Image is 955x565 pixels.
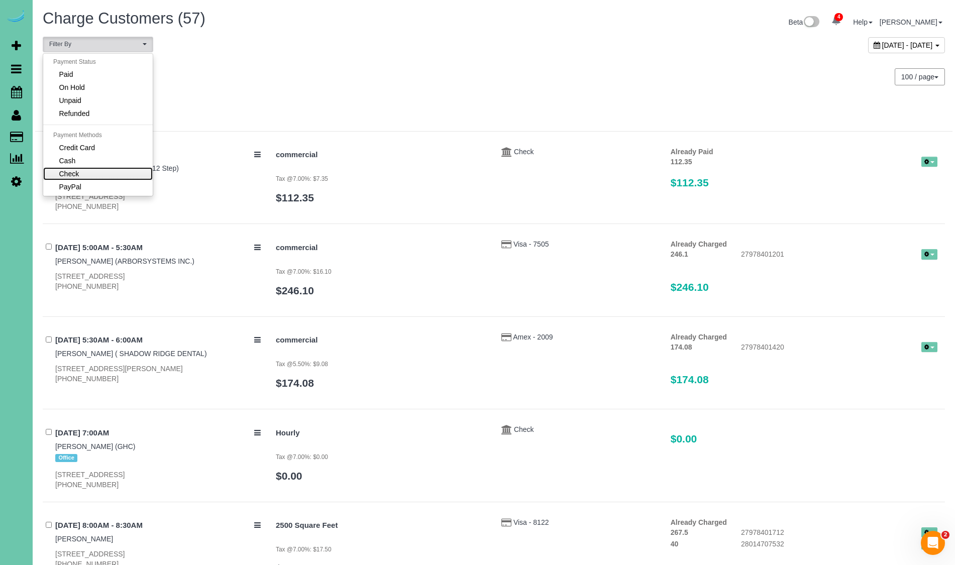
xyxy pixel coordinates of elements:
[733,527,945,539] div: 27978401712
[671,158,692,166] strong: 112.35
[55,429,261,437] h4: [DATE] 7:00AM
[55,364,261,384] div: [STREET_ADDRESS][PERSON_NAME] [PHONE_NUMBER]
[55,451,261,465] div: Tags
[55,244,261,252] h4: [DATE] 5:00AM - 5:30AM
[514,148,534,156] a: Check
[276,151,486,159] h4: commercial
[276,521,486,530] h4: 2500 Square Feet
[55,191,261,211] div: [STREET_ADDRESS] [PHONE_NUMBER]
[671,374,709,385] span: $174.08
[59,156,76,166] span: Cash
[276,175,328,182] small: Tax @7.00%: $7.35
[53,132,102,139] span: Payment Methods
[733,539,945,551] div: 28014707532
[55,454,77,462] span: Office
[671,343,692,351] strong: 174.08
[59,182,81,192] span: PayPal
[921,531,945,555] iframe: Intercom live chat
[276,336,486,345] h4: commercial
[49,40,140,49] span: Filter By
[276,192,314,203] a: $112.35
[671,240,727,248] strong: Already Charged
[55,470,261,490] div: [STREET_ADDRESS] [PHONE_NUMBER]
[882,41,933,49] span: [DATE] - [DATE]
[826,10,846,32] a: 4
[895,68,945,85] nav: Pagination navigation
[671,518,727,526] strong: Already Charged
[276,244,486,252] h4: commercial
[59,143,95,153] span: Credit Card
[55,173,261,186] div: Tags
[733,249,945,261] div: 27978401201
[59,82,85,92] span: On Hold
[803,16,819,29] img: New interface
[276,470,302,482] a: $0.00
[276,285,314,296] a: $246.10
[671,433,937,444] h3: $0.00
[276,377,314,389] a: $174.08
[513,333,553,341] a: Amex - 2009
[276,268,332,275] small: Tax @7.00%: $16.10
[880,18,942,26] a: [PERSON_NAME]
[514,425,534,433] a: Check
[276,361,328,368] small: Tax @5.50%: $9.08
[59,169,79,179] span: Check
[55,350,207,358] a: [PERSON_NAME] ( SHADOW RIDGE DENTAL)
[43,10,205,27] span: Charge Customers (57)
[671,177,937,188] h3: $112.35
[276,454,328,461] small: Tax @7.00%: $0.00
[55,521,261,530] h4: [DATE] 8:00AM - 8:30AM
[59,95,81,105] span: Unpaid
[55,535,113,543] a: [PERSON_NAME]
[513,518,549,526] a: Visa - 8122
[671,148,713,156] strong: Already Paid
[834,13,843,21] span: 4
[671,528,688,536] strong: 267.5
[55,442,135,450] a: [PERSON_NAME] (GHC)
[941,531,949,539] span: 2
[671,281,709,293] span: $246.10
[276,546,332,553] small: Tax @7.00%: $17.50
[53,58,96,65] span: Payment Status
[6,10,26,24] img: Automaid Logo
[276,429,486,437] h4: Hourly
[513,240,549,248] a: Visa - 7505
[671,333,727,341] strong: Already Charged
[55,151,261,159] h4: [DATE] 5:00AM - 5:30AM
[789,18,820,26] a: Beta
[671,540,679,548] strong: 40
[853,18,873,26] a: Help
[43,37,153,52] button: Filter By
[895,68,945,85] button: 100 / page
[55,257,194,265] a: [PERSON_NAME] (ARBORSYSTEMS INC.)
[733,342,945,354] div: 27978401420
[55,271,261,291] div: [STREET_ADDRESS] [PHONE_NUMBER]
[59,108,90,119] span: Refunded
[59,69,73,79] span: Paid
[55,336,261,345] h4: [DATE] 5:30AM - 6:00AM
[671,250,688,258] strong: 246.1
